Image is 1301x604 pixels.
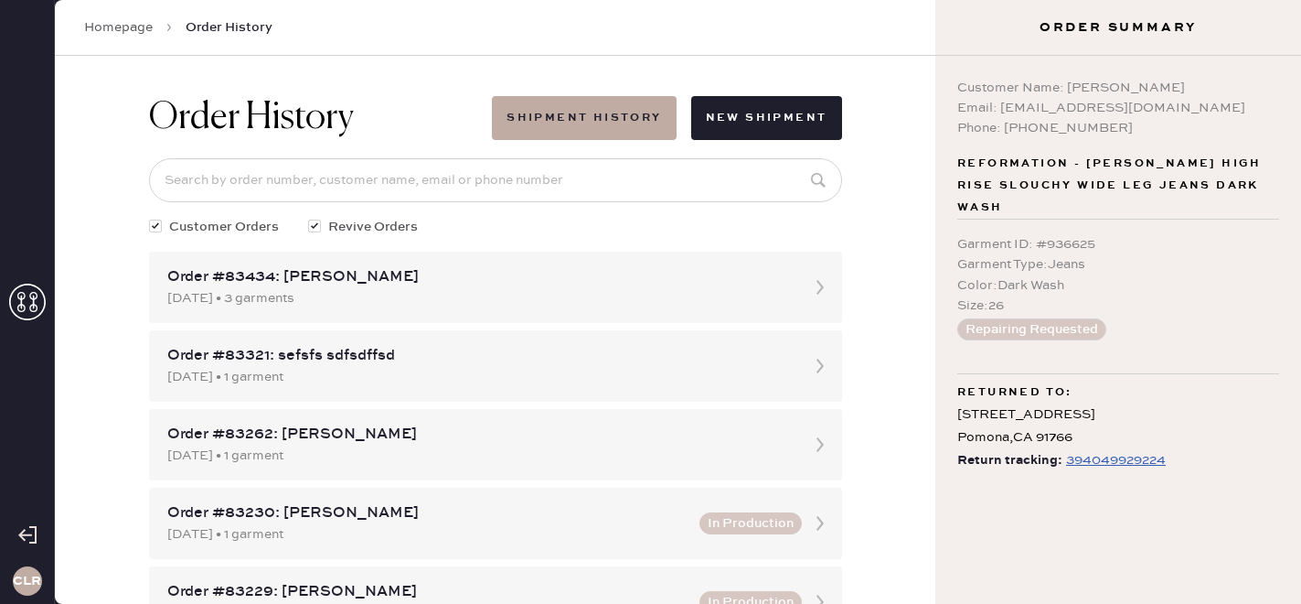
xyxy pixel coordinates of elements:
[957,234,1279,254] div: Garment ID : # 936625
[957,254,1279,275] div: Garment Type : Jeans
[167,288,791,308] div: [DATE] • 3 garments
[328,217,418,237] span: Revive Orders
[1062,449,1166,472] a: 394049929224
[167,581,688,603] div: Order #83229: [PERSON_NAME]
[957,318,1106,340] button: Repairing Requested
[167,266,791,288] div: Order #83434: [PERSON_NAME]
[957,382,1072,404] span: Returned to:
[957,153,1279,219] span: Reformation - [PERSON_NAME] High Rise Slouchy Wide Leg Jeans Dark Wash
[957,296,1279,316] div: Size : 26
[149,96,354,140] h1: Order History
[84,18,153,37] a: Homepage
[167,446,791,466] div: [DATE] • 1 garment
[167,367,791,387] div: [DATE] • 1 garment
[957,404,1279,449] div: [STREET_ADDRESS] Pomona , CA 91766
[957,449,1062,472] span: Return tracking:
[1066,449,1166,471] div: https://www.fedex.com/apps/fedextrack/?tracknumbers=394049929224&cntry_code=US
[186,18,272,37] span: Order History
[691,96,842,140] button: New Shipment
[13,575,41,588] h3: CLR
[492,96,676,140] button: Shipment History
[1214,522,1293,600] iframe: Front Chat
[167,524,688,545] div: [DATE] • 1 garment
[699,512,802,534] button: In Production
[935,18,1301,37] h3: Order Summary
[957,118,1279,138] div: Phone: [PHONE_NUMBER]
[167,345,791,367] div: Order #83321: sefsfs sdfsdffsd
[169,217,279,237] span: Customer Orders
[167,424,791,446] div: Order #83262: [PERSON_NAME]
[167,502,688,524] div: Order #83230: [PERSON_NAME]
[957,98,1279,118] div: Email: [EMAIL_ADDRESS][DOMAIN_NAME]
[957,275,1279,296] div: Color : Dark Wash
[957,78,1279,98] div: Customer Name: [PERSON_NAME]
[149,158,842,202] input: Search by order number, customer name, email or phone number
